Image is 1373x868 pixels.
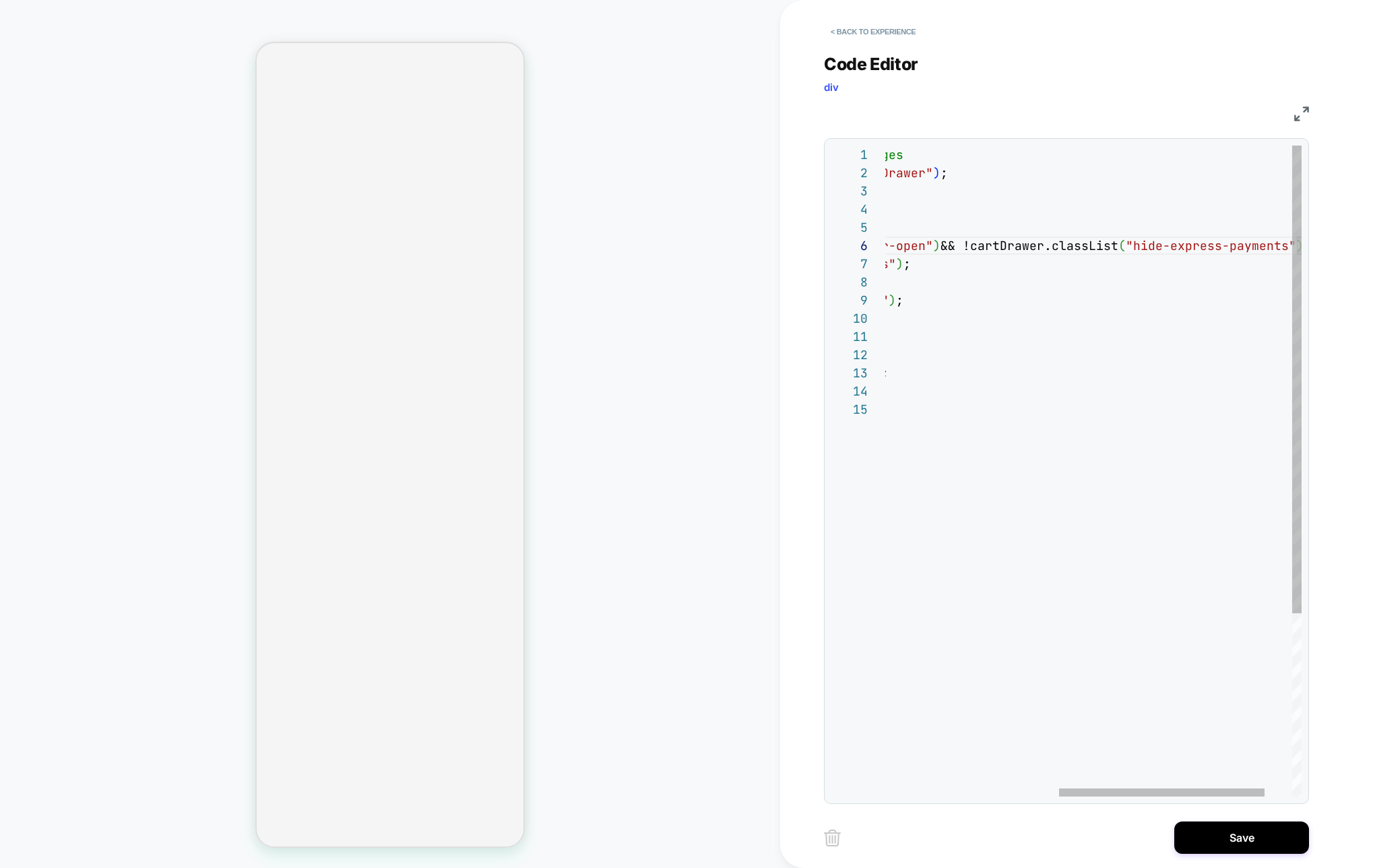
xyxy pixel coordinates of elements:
[940,165,948,181] span: ;
[831,182,868,200] div: 3
[831,328,868,346] div: 11
[831,291,868,309] div: 9
[831,146,868,164] div: 1
[896,292,903,308] span: ;
[831,364,868,382] div: 13
[896,256,903,272] span: )
[940,238,1118,253] span: && !cartDrawer.classList
[903,256,911,272] span: ;
[831,346,868,364] div: 12
[831,382,868,400] div: 14
[831,309,868,328] div: 10
[824,54,918,74] span: Code Editor
[831,255,868,273] div: 7
[831,218,868,237] div: 5
[933,165,940,181] span: )
[824,21,922,42] button: < Back to experience
[831,164,868,182] div: 2
[831,200,868,218] div: 4
[933,238,940,253] span: )
[1174,821,1309,854] button: Save
[844,165,933,181] span: "CartDrawer"
[831,273,868,291] div: 8
[831,400,868,418] div: 15
[1118,238,1126,253] span: (
[824,81,839,94] span: div
[889,292,896,308] span: )
[824,830,841,846] img: delete
[1126,238,1296,253] span: "hide-express-payments"
[881,365,889,381] span: ;
[831,237,868,255] div: 6
[1294,106,1309,121] img: fullscreen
